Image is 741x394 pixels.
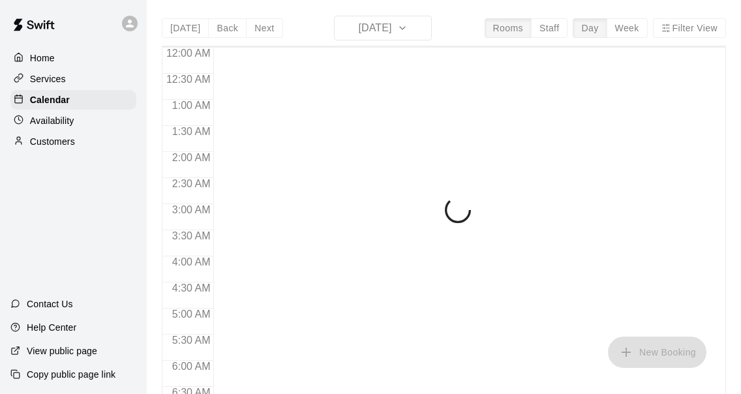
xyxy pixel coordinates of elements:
span: You don't have the permission to add bookings [608,346,706,357]
p: Calendar [30,93,70,106]
a: Calendar [10,90,136,110]
span: 3:30 AM [169,230,214,241]
a: Customers [10,132,136,151]
span: 12:00 AM [163,48,214,59]
p: Help Center [27,321,76,334]
span: 1:00 AM [169,100,214,111]
span: 6:00 AM [169,361,214,372]
p: View public page [27,344,97,357]
p: Availability [30,114,74,127]
p: Copy public page link [27,368,115,381]
a: Services [10,69,136,89]
p: Customers [30,135,75,148]
p: Contact Us [27,297,73,311]
span: 12:30 AM [163,74,214,85]
span: 1:30 AM [169,126,214,137]
span: 4:00 AM [169,256,214,267]
p: Home [30,52,55,65]
span: 4:30 AM [169,282,214,294]
span: 5:00 AM [169,309,214,320]
p: Services [30,72,66,85]
a: Availability [10,111,136,130]
span: 3:00 AM [169,204,214,215]
span: 2:30 AM [169,178,214,189]
a: Home [10,48,136,68]
span: 2:00 AM [169,152,214,163]
span: 5:30 AM [169,335,214,346]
